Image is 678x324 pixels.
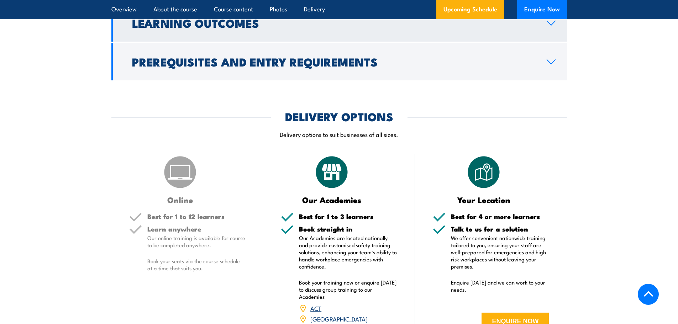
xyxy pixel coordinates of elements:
p: Enquire [DATE] and we can work to your needs. [451,279,549,293]
h5: Talk to us for a solution [451,225,549,232]
h5: Best for 1 to 12 learners [147,213,246,220]
h5: Best for 4 or more learners [451,213,549,220]
p: Book your training now or enquire [DATE] to discuss group training to our Academies [299,279,397,300]
h3: Our Academies [281,196,383,204]
h3: Online [129,196,231,204]
a: [GEOGRAPHIC_DATA] [310,314,368,323]
h5: Book straight in [299,225,397,232]
h5: Learn anywhere [147,225,246,232]
h5: Best for 1 to 3 learners [299,213,397,220]
h2: Learning Outcomes [132,18,535,28]
a: ACT [310,304,321,312]
p: Our online training is available for course to be completed anywhere. [147,234,246,249]
p: Delivery options to suit businesses of all sizes. [111,130,567,138]
h3: Your Location [433,196,535,204]
a: Learning Outcomes [111,4,567,42]
h2: DELIVERY OPTIONS [285,111,393,121]
h2: Prerequisites and Entry Requirements [132,57,535,67]
a: Prerequisites and Entry Requirements [111,43,567,80]
p: We offer convenient nationwide training tailored to you, ensuring your staff are well-prepared fo... [451,234,549,270]
p: Our Academies are located nationally and provide customised safety training solutions, enhancing ... [299,234,397,270]
p: Book your seats via the course schedule at a time that suits you. [147,257,246,272]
